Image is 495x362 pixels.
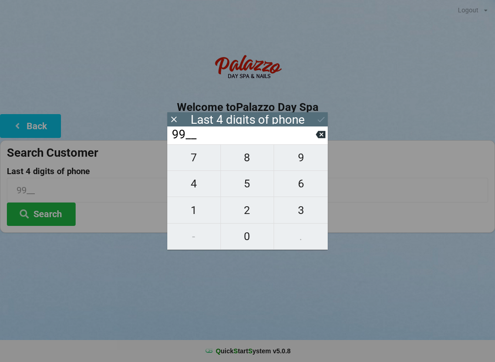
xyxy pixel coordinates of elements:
[221,227,274,246] span: 0
[221,201,274,220] span: 2
[274,148,328,167] span: 9
[221,144,275,171] button: 8
[221,148,274,167] span: 8
[274,201,328,220] span: 3
[274,197,328,223] button: 3
[221,174,274,193] span: 5
[221,224,275,250] button: 0
[167,171,221,197] button: 4
[167,197,221,223] button: 1
[274,144,328,171] button: 9
[167,201,220,220] span: 1
[167,148,220,167] span: 7
[274,171,328,197] button: 6
[274,174,328,193] span: 6
[167,144,221,171] button: 7
[221,197,275,223] button: 2
[167,174,220,193] span: 4
[191,115,305,124] div: Last 4 digits of phone
[221,171,275,197] button: 5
